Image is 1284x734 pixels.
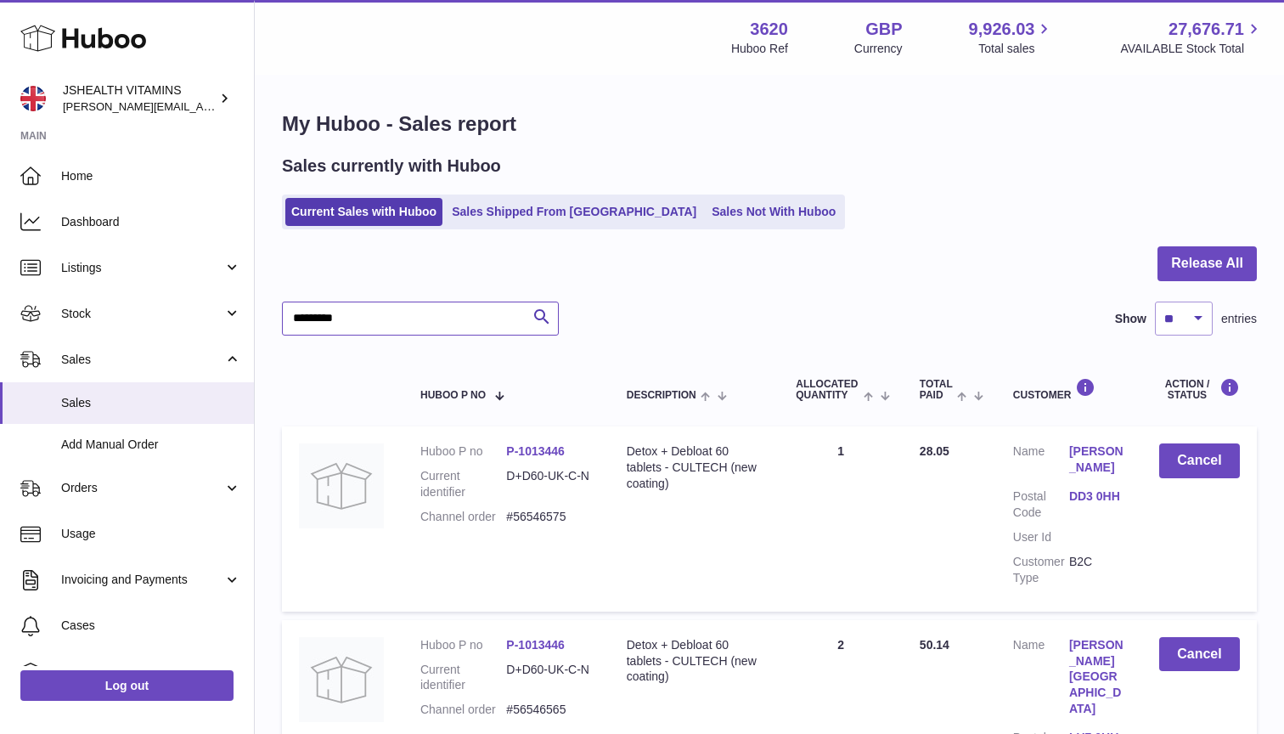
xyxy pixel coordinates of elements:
div: Currency [854,41,903,57]
dt: Huboo P no [420,637,506,653]
div: Customer [1013,378,1125,401]
dt: Channel order [420,509,506,525]
div: Action / Status [1159,378,1240,401]
span: Invoicing and Payments [61,572,223,588]
h1: My Huboo - Sales report [282,110,1257,138]
a: P-1013446 [506,638,565,652]
a: Current Sales with Huboo [285,198,442,226]
span: entries [1221,311,1257,327]
a: [PERSON_NAME] [1069,443,1125,476]
img: no-photo.jpg [299,443,384,528]
dt: Name [1013,637,1069,721]
div: JSHEALTH VITAMINS [63,82,216,115]
span: Stock [61,306,223,322]
span: 50.14 [920,638,949,652]
button: Release All [1157,246,1257,281]
dd: #56546565 [506,702,592,718]
dd: #56546575 [506,509,592,525]
img: no-photo.jpg [299,637,384,722]
span: [PERSON_NAME][EMAIL_ADDRESS][DOMAIN_NAME] [63,99,341,113]
dt: Current identifier [420,662,506,694]
a: [PERSON_NAME][GEOGRAPHIC_DATA] [1069,637,1125,717]
h2: Sales currently with Huboo [282,155,501,178]
a: Log out [20,670,234,701]
dt: Name [1013,443,1069,480]
a: 27,676.71 AVAILABLE Stock Total [1120,18,1264,57]
span: Sales [61,395,241,411]
div: Detox + Debloat 60 tablets - CULTECH (new coating) [627,443,762,492]
strong: GBP [865,18,902,41]
dt: Postal Code [1013,488,1069,521]
span: 28.05 [920,444,949,458]
label: Show [1115,311,1146,327]
span: Description [627,390,696,401]
span: Total paid [920,379,953,401]
span: Dashboard [61,214,241,230]
dd: D+D60-UK-C-N [506,662,592,694]
span: Total sales [978,41,1054,57]
dt: Huboo P no [420,443,506,460]
span: Listings [61,260,223,276]
span: Huboo P no [420,390,486,401]
button: Cancel [1159,637,1240,672]
dt: User Id [1013,529,1069,545]
dt: Channel order [420,702,506,718]
span: AVAILABLE Stock Total [1120,41,1264,57]
span: Add Manual Order [61,437,241,453]
div: Huboo Ref [731,41,788,57]
span: Channels [61,663,241,680]
dd: D+D60-UK-C-N [506,468,592,500]
span: 27,676.71 [1169,18,1244,41]
span: Cases [61,618,241,634]
dd: B2C [1069,554,1125,586]
td: 1 [779,426,903,611]
a: 9,926.03 Total sales [969,18,1055,57]
a: Sales Not With Huboo [706,198,842,226]
span: Home [61,168,241,184]
a: P-1013446 [506,444,565,458]
strong: 3620 [750,18,788,41]
img: francesca@jshealthvitamins.com [20,86,46,111]
span: 9,926.03 [969,18,1035,41]
span: Usage [61,526,241,542]
button: Cancel [1159,443,1240,478]
span: ALLOCATED Quantity [796,379,859,401]
span: Sales [61,352,223,368]
dt: Customer Type [1013,554,1069,586]
span: Orders [61,480,223,496]
a: Sales Shipped From [GEOGRAPHIC_DATA] [446,198,702,226]
dt: Current identifier [420,468,506,500]
div: Detox + Debloat 60 tablets - CULTECH (new coating) [627,637,762,686]
a: DD3 0HH [1069,488,1125,505]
